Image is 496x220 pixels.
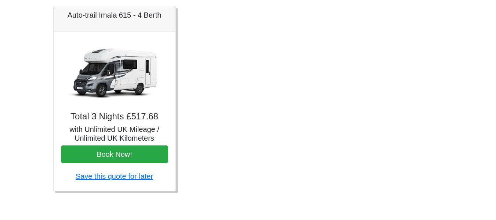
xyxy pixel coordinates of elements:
a: Save this quote for later [76,172,153,180]
img: Auto-trail Imala 615 - 4 Berth [63,39,166,105]
h4: Total 3 Nights £517.68 [61,111,168,122]
button: Book Now! [61,145,168,163]
h5: with Unlimited UK Mileage / Unlimited UK Kilometers [61,125,168,143]
h5: Auto-trail Imala 615 - 4 Berth [61,11,168,19]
